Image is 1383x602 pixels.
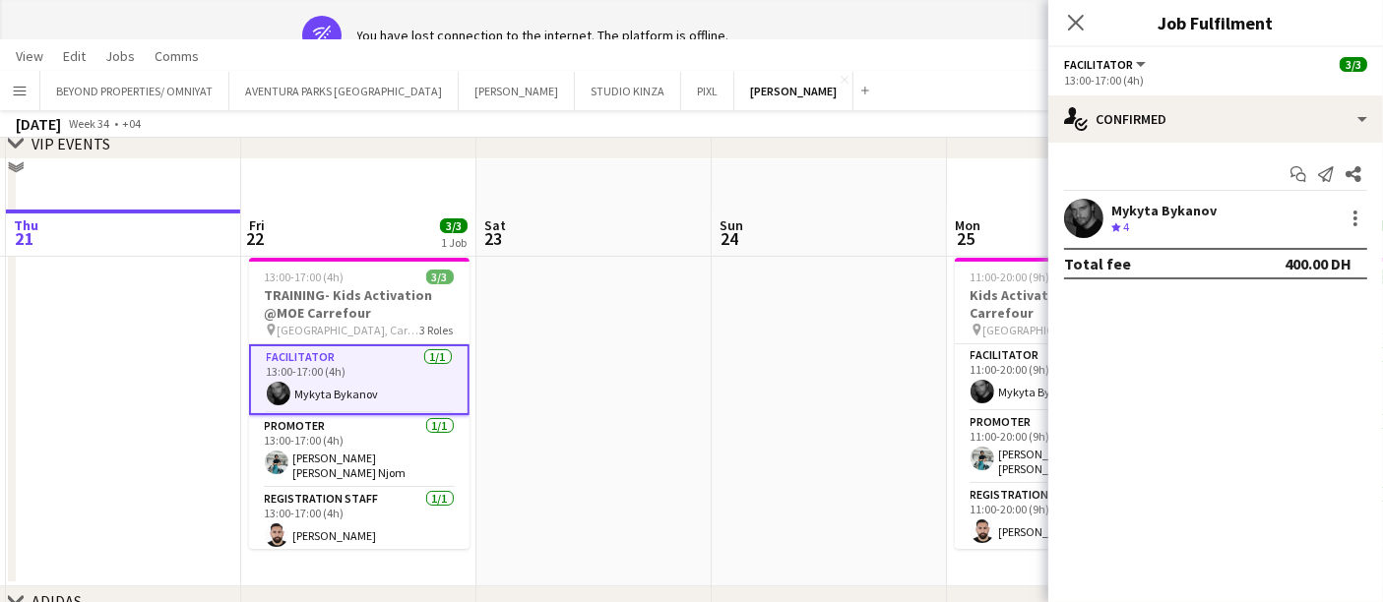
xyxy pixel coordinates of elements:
[65,116,114,131] span: Week 34
[97,43,143,69] a: Jobs
[1064,57,1133,72] span: Facilitator
[484,216,506,234] span: Sat
[16,47,43,65] span: View
[1048,95,1383,143] div: Confirmed
[1064,57,1149,72] button: Facilitator
[63,47,86,65] span: Edit
[681,72,734,110] button: PIXL
[147,43,207,69] a: Comms
[717,227,743,250] span: 24
[229,72,459,110] button: AVENTURA PARKS [GEOGRAPHIC_DATA]
[265,270,345,284] span: 13:00-17:00 (4h)
[955,258,1175,549] app-job-card: 11:00-20:00 (9h)3/3Kids Activation @MOE Carrefour [GEOGRAPHIC_DATA], Carrefour3 RolesFacilitator1...
[720,216,743,234] span: Sun
[249,216,265,234] span: Fri
[481,227,506,250] span: 23
[955,286,1175,322] h3: Kids Activation @MOE Carrefour
[40,72,229,110] button: BEYOND PROPERTIES/ OMNIYAT
[955,411,1175,484] app-card-role: Promoter1/111:00-20:00 (9h)[PERSON_NAME] [PERSON_NAME] Njom
[420,323,454,337] span: 3 Roles
[249,258,470,549] app-job-card: 13:00-17:00 (4h)3/3TRAINING- Kids Activation @MOE Carrefour [GEOGRAPHIC_DATA], Carrefour3 RolesFa...
[8,43,51,69] a: View
[459,72,575,110] button: [PERSON_NAME]
[122,116,141,131] div: +04
[971,270,1050,284] span: 11:00-20:00 (9h)
[246,227,265,250] span: 22
[955,344,1175,411] app-card-role: Facilitator1/111:00-20:00 (9h)Mykyta Bykanov
[440,218,468,233] span: 3/3
[734,72,853,110] button: [PERSON_NAME]
[575,72,681,110] button: STUDIO KINZA
[952,227,980,250] span: 25
[31,134,110,153] div: VIP EVENTS
[1048,10,1383,35] h3: Job Fulfilment
[14,216,38,234] span: Thu
[249,344,470,415] app-card-role: Facilitator1/113:00-17:00 (4h)Mykyta Bykanov
[55,43,94,69] a: Edit
[278,323,420,337] span: [GEOGRAPHIC_DATA], Carrefour
[1064,73,1367,88] div: 13:00-17:00 (4h)
[983,323,1126,337] span: [GEOGRAPHIC_DATA], Carrefour
[1285,254,1352,273] div: 400.00 DH
[1340,57,1367,72] span: 3/3
[955,484,1175,551] app-card-role: Registration Staff1/111:00-20:00 (9h)[PERSON_NAME]
[249,286,470,322] h3: TRAINING- Kids Activation @MOE Carrefour
[249,488,470,555] app-card-role: Registration Staff1/113:00-17:00 (4h)[PERSON_NAME]
[105,47,135,65] span: Jobs
[155,47,199,65] span: Comms
[249,415,470,488] app-card-role: Promoter1/113:00-17:00 (4h)[PERSON_NAME] [PERSON_NAME] Njom
[1123,219,1129,234] span: 4
[1064,254,1131,273] div: Total fee
[357,27,729,44] div: You have lost connection to the internet. The platform is offline.
[11,227,38,250] span: 21
[426,270,454,284] span: 3/3
[1111,202,1217,219] div: Mykyta Bykanov
[955,216,980,234] span: Mon
[16,114,61,134] div: [DATE]
[441,235,467,250] div: 1 Job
